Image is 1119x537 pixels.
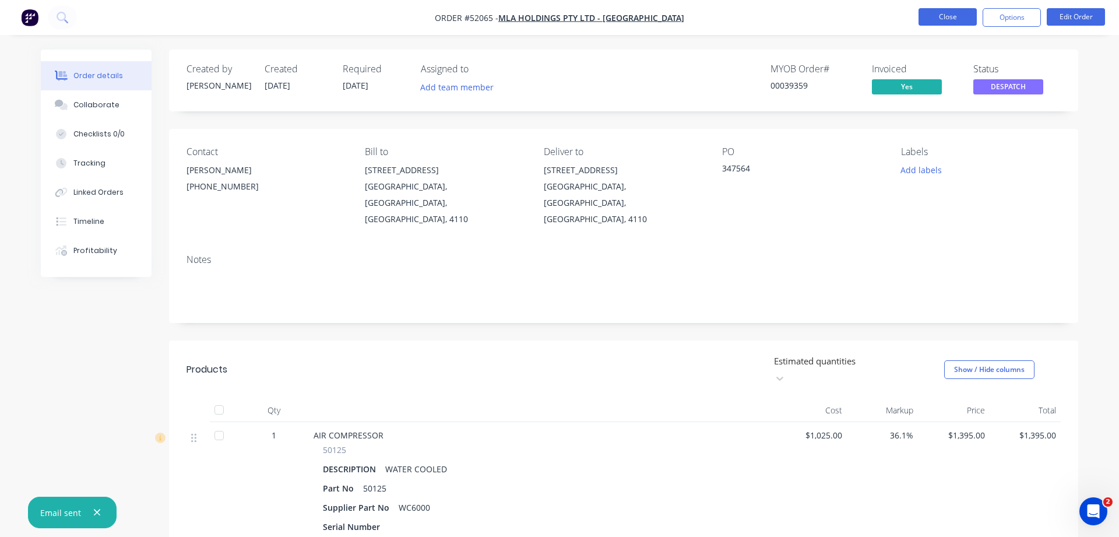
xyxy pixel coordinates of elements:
[923,429,985,441] span: $1,395.00
[186,363,227,377] div: Products
[73,100,119,110] div: Collaborate
[901,146,1061,157] div: Labels
[265,80,290,91] span: [DATE]
[73,71,123,81] div: Order details
[41,178,152,207] button: Linked Orders
[186,162,346,199] div: [PERSON_NAME][PHONE_NUMBER]
[186,64,251,75] div: Created by
[272,429,276,441] span: 1
[41,149,152,178] button: Tracking
[41,90,152,120] button: Collaborate
[780,429,842,441] span: $1,025.00
[990,399,1061,422] div: Total
[365,178,525,227] div: [GEOGRAPHIC_DATA], [GEOGRAPHIC_DATA], [GEOGRAPHIC_DATA], 4110
[239,399,309,422] div: Qty
[544,162,703,227] div: [STREET_ADDRESS][GEOGRAPHIC_DATA], [GEOGRAPHIC_DATA], [GEOGRAPHIC_DATA], 4110
[983,8,1041,27] button: Options
[365,162,525,227] div: [STREET_ADDRESS][GEOGRAPHIC_DATA], [GEOGRAPHIC_DATA], [GEOGRAPHIC_DATA], 4110
[1103,497,1113,507] span: 2
[973,79,1043,97] button: DESPATCH
[265,64,329,75] div: Created
[73,187,124,198] div: Linked Orders
[358,480,391,497] div: 50125
[73,129,125,139] div: Checklists 0/0
[323,480,358,497] div: Part No
[343,64,407,75] div: Required
[435,12,498,23] span: Order #52065 -
[722,146,882,157] div: PO
[323,444,346,456] span: 50125
[1047,8,1105,26] button: Edit Order
[847,399,919,422] div: Markup
[973,79,1043,94] span: DESPATCH
[544,178,703,227] div: [GEOGRAPHIC_DATA], [GEOGRAPHIC_DATA], [GEOGRAPHIC_DATA], 4110
[186,254,1061,265] div: Notes
[323,518,385,535] div: Serial Number
[770,79,858,92] div: 00039359
[41,207,152,236] button: Timeline
[186,146,346,157] div: Contact
[973,64,1061,75] div: Status
[186,79,251,92] div: [PERSON_NAME]
[414,79,500,95] button: Add team member
[421,79,500,95] button: Add team member
[770,64,858,75] div: MYOB Order #
[919,8,977,26] button: Close
[894,162,948,178] button: Add labels
[40,507,81,519] div: Email sent
[918,399,990,422] div: Price
[365,162,525,178] div: [STREET_ADDRESS]
[498,12,684,23] a: MLA HOLDINGS PTY LTD - [GEOGRAPHIC_DATA]
[381,461,452,478] div: WATER COOLED
[544,146,703,157] div: Deliver to
[41,120,152,149] button: Checklists 0/0
[186,178,346,195] div: [PHONE_NUMBER]
[73,158,105,169] div: Tracking
[21,9,38,26] img: Factory
[872,79,942,94] span: Yes
[872,64,959,75] div: Invoiced
[851,429,914,441] span: 36.1%
[343,80,368,91] span: [DATE]
[73,245,117,256] div: Profitability
[323,499,394,516] div: Supplier Part No
[544,162,703,178] div: [STREET_ADDRESS]
[41,236,152,265] button: Profitability
[323,461,381,478] div: DESCRIPTION
[314,430,383,441] span: AIR COMPRESSOR
[1079,497,1107,525] iframe: Intercom live chat
[722,162,868,178] div: 347564
[421,64,537,75] div: Assigned to
[73,216,104,227] div: Timeline
[994,429,1057,441] span: $1,395.00
[944,360,1034,379] button: Show / Hide columns
[394,499,435,516] div: WC6000
[186,162,346,178] div: [PERSON_NAME]
[41,61,152,90] button: Order details
[365,146,525,157] div: Bill to
[775,399,847,422] div: Cost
